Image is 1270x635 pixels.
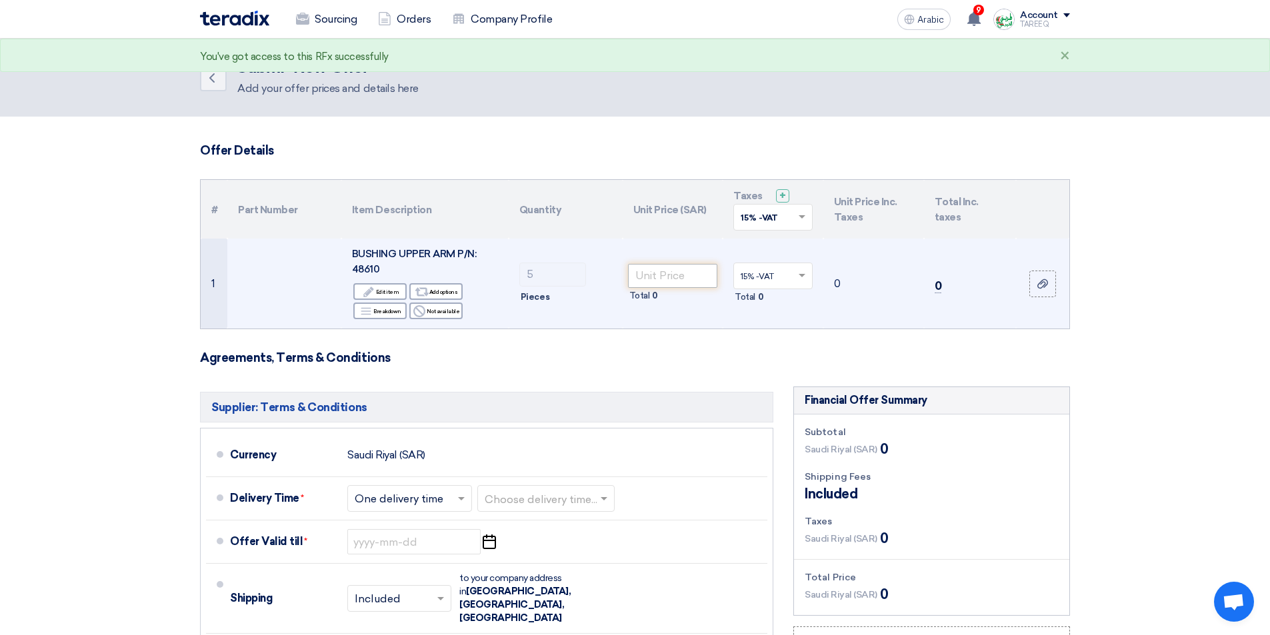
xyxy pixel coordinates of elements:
[352,203,431,215] font: Item Description
[735,292,755,302] font: Total
[805,516,833,527] font: Taxes
[315,13,357,25] font: Sourcing
[397,13,431,25] font: Orders
[211,278,215,290] font: 1
[880,586,889,602] font: 0
[993,9,1015,30] img: Screenshot___1727703618088.png
[628,264,718,288] input: Unit Price
[519,263,586,287] input: RFQ_STEP1.ITEMS.2.AMOUNT_TITLE
[352,248,476,275] font: BUSHING UPPER ARM P/N: 48610
[427,308,459,315] font: Not available
[917,14,944,25] font: Arabic
[880,530,889,546] font: 0
[633,203,707,215] font: Unit Price (SAR)
[805,572,856,583] font: Total Price
[805,426,846,438] font: Subtotal
[805,471,871,482] font: Shipping Fees
[200,350,391,365] font: Agreements, Terms & Conditions
[429,289,458,295] font: Add options
[519,203,561,215] font: Quantity
[897,9,951,30] button: Arabic
[230,448,276,461] font: Currency
[733,263,813,289] ng-select: VAT
[200,143,274,158] font: Offer Details
[1020,9,1058,21] font: Account
[230,592,272,604] font: Shipping
[629,291,650,301] font: Total
[1020,20,1049,29] font: TAREEQ
[347,529,481,554] input: yyyy-mm-dd
[834,196,897,224] font: Unit Price Inc. Taxes
[805,394,927,406] font: Financial Offer Summary
[459,586,571,624] font: [GEOGRAPHIC_DATA], [GEOGRAPHIC_DATA], [GEOGRAPHIC_DATA]
[230,535,303,548] font: Offer Valid till
[779,189,786,202] font: +
[935,279,942,293] font: 0
[200,11,269,26] img: Teradix logo
[238,203,298,215] font: Part Number
[805,486,857,502] font: Included
[200,51,389,63] font: You've got access to this RFx successfully
[758,292,764,302] font: 0
[376,289,399,295] font: Edit item
[805,533,877,544] font: Saudi Riyal (SAR)
[733,190,763,202] font: Taxes
[347,448,425,461] font: Saudi Riyal (SAR)
[935,196,979,224] font: Total Inc. taxes
[373,308,401,315] font: Breakdown
[211,203,218,215] font: #
[880,441,889,457] font: 0
[367,5,441,34] a: Orders
[230,492,299,504] font: Delivery Time
[237,82,419,95] font: Add your offer prices and details here
[211,400,367,414] font: Supplier: Terms & Conditions
[834,278,841,290] font: 0
[521,292,549,302] font: Pieces
[1060,45,1070,67] font: ×
[652,291,658,301] font: 0
[805,589,877,600] font: Saudi Riyal (SAR)
[471,13,552,25] font: Company Profile
[285,5,367,34] a: Sourcing
[459,572,562,597] font: to your company address in
[976,5,981,15] font: 9
[805,444,877,455] font: Saudi Riyal (SAR)
[1214,582,1254,622] a: Open chat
